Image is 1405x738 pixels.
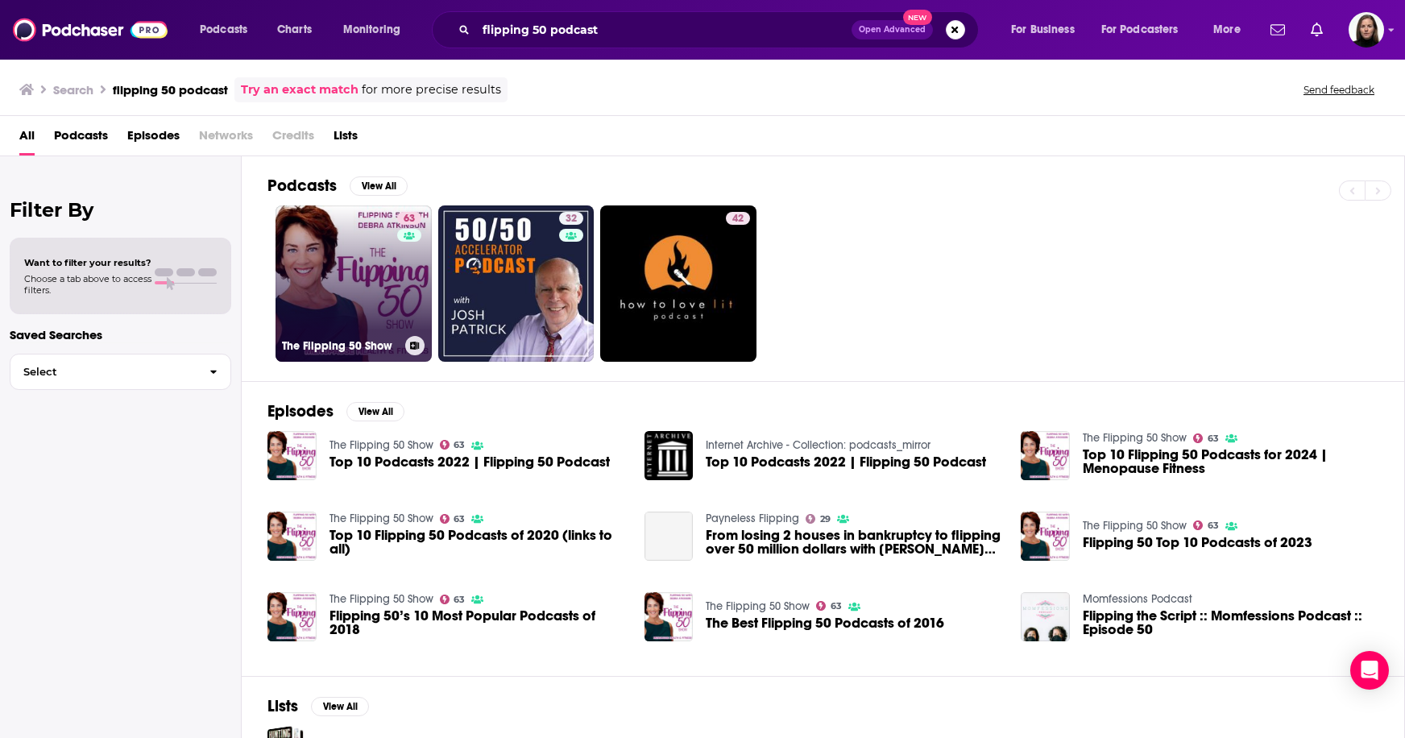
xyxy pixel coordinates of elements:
[397,212,421,225] a: 63
[267,512,317,561] img: Top 10 Flipping 50 Podcasts of 2020 (links to all)
[644,431,694,480] a: Top 10 Podcasts 2022 | Flipping 50 Podcast
[816,601,842,611] a: 63
[1299,83,1379,97] button: Send feedback
[644,512,694,561] a: From losing 2 houses in bankruptcy to flipping over 50 million dollars with Nathan Brooks - Payne...
[1349,12,1384,48] img: User Profile
[1350,651,1389,690] div: Open Intercom Messenger
[267,592,317,641] img: Flipping 50’s 10 Most Popular Podcasts of 2018
[706,455,986,469] a: Top 10 Podcasts 2022 | Flipping 50 Podcast
[272,122,314,155] span: Credits
[454,442,465,449] span: 63
[362,81,501,99] span: for more precise results
[566,211,577,227] span: 32
[852,20,933,39] button: Open AdvancedNew
[706,599,810,613] a: The Flipping 50 Show
[440,514,466,524] a: 63
[113,82,228,97] h3: flipping 50 podcast
[706,529,1001,556] a: From losing 2 houses in bankruptcy to flipping over 50 million dollars with Nathan Brooks - Payne...
[189,17,268,43] button: open menu
[1101,19,1179,41] span: For Podcasters
[329,438,433,452] a: The Flipping 50 Show
[1264,16,1291,44] a: Show notifications dropdown
[1083,519,1187,533] a: The Flipping 50 Show
[10,198,231,222] h2: Filter By
[1193,520,1219,530] a: 63
[706,616,944,630] a: The Best Flipping 50 Podcasts of 2016
[346,402,404,421] button: View All
[267,696,369,716] a: ListsView All
[329,455,610,469] a: Top 10 Podcasts 2022 | Flipping 50 Podcast
[438,205,595,362] a: 32
[329,609,625,636] a: Flipping 50’s 10 Most Popular Podcasts of 2018
[1021,592,1070,641] img: Flipping the Script :: Momfessions Podcast :: Episode 50
[1083,536,1312,549] a: Flipping 50 Top 10 Podcasts of 2023
[559,212,583,225] a: 32
[1021,512,1070,561] img: Flipping 50 Top 10 Podcasts of 2023
[332,17,421,43] button: open menu
[1349,12,1384,48] span: Logged in as BevCat3
[127,122,180,155] a: Episodes
[706,529,1001,556] span: From losing 2 houses in bankruptcy to flipping over 50 million dollars with [PERSON_NAME] Flippin...
[1083,448,1378,475] a: Top 10 Flipping 50 Podcasts for 2024 | Menopause Fitness
[24,273,151,296] span: Choose a tab above to access filters.
[329,529,625,556] a: Top 10 Flipping 50 Podcasts of 2020 (links to all)
[267,401,334,421] h2: Episodes
[19,122,35,155] a: All
[831,603,842,610] span: 63
[329,592,433,606] a: The Flipping 50 Show
[454,516,465,523] span: 63
[1349,12,1384,48] button: Show profile menu
[806,514,831,524] a: 29
[1021,431,1070,480] img: Top 10 Flipping 50 Podcasts for 2024 | Menopause Fitness
[859,26,926,34] span: Open Advanced
[1208,435,1219,442] span: 63
[447,11,994,48] div: Search podcasts, credits, & more...
[454,596,465,603] span: 63
[267,431,317,480] img: Top 10 Podcasts 2022 | Flipping 50 Podcast
[13,15,168,45] img: Podchaser - Follow, Share and Rate Podcasts
[1000,17,1095,43] button: open menu
[404,211,415,227] span: 63
[241,81,359,99] a: Try an exact match
[1083,609,1378,636] span: Flipping the Script :: Momfessions Podcast :: Episode 50
[267,17,321,43] a: Charts
[10,367,197,377] span: Select
[440,595,466,604] a: 63
[343,19,400,41] span: Monitoring
[267,401,404,421] a: EpisodesView All
[199,122,253,155] span: Networks
[24,257,151,268] span: Want to filter your results?
[1304,16,1329,44] a: Show notifications dropdown
[1202,17,1261,43] button: open menu
[820,516,831,523] span: 29
[282,339,399,353] h3: The Flipping 50 Show
[1091,17,1202,43] button: open menu
[1193,433,1219,443] a: 63
[440,440,466,450] a: 63
[267,176,337,196] h2: Podcasts
[732,211,744,227] span: 42
[600,205,756,362] a: 42
[706,438,930,452] a: Internet Archive - Collection: podcasts_mirror
[329,512,433,525] a: The Flipping 50 Show
[334,122,358,155] span: Lists
[53,82,93,97] h3: Search
[1213,19,1241,41] span: More
[54,122,108,155] span: Podcasts
[267,696,298,716] h2: Lists
[706,512,799,525] a: Payneless Flipping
